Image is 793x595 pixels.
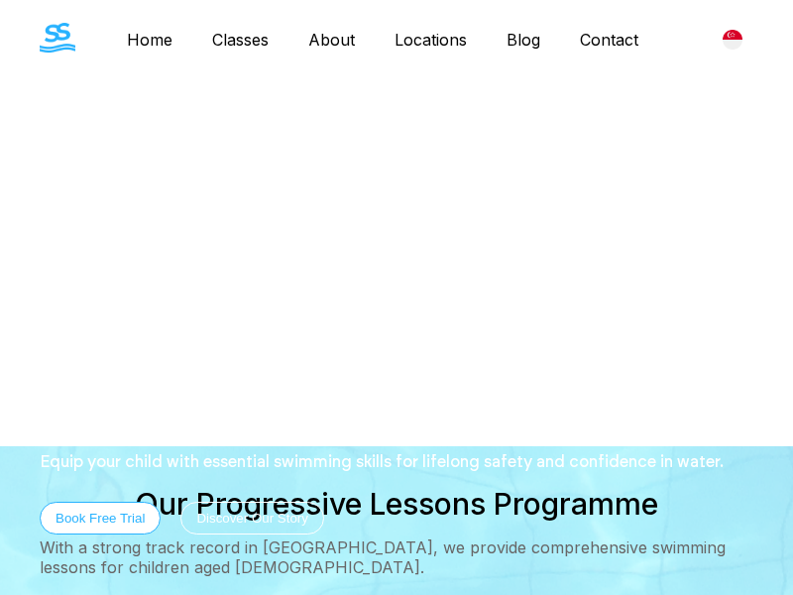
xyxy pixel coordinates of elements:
[487,30,560,50] a: Blog
[712,19,753,60] div: [GEOGRAPHIC_DATA]
[375,30,487,50] a: Locations
[40,537,753,577] div: With a strong track record in [GEOGRAPHIC_DATA], we provide comprehensive swimming lessons for ch...
[40,502,161,535] button: Book Free Trial
[288,30,375,50] a: About
[40,278,753,292] div: Welcome to The Swim Starter
[107,30,192,50] a: Home
[192,30,288,50] a: Classes
[40,323,753,422] h1: Swimming Lessons in [GEOGRAPHIC_DATA]
[180,502,324,535] button: Discover Our Story
[560,30,658,50] a: Contact
[40,23,75,53] img: The Swim Starter Logo
[40,454,753,470] div: Equip your child with essential swimming skills for lifelong safety and confidence in water.
[723,30,742,50] img: Singapore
